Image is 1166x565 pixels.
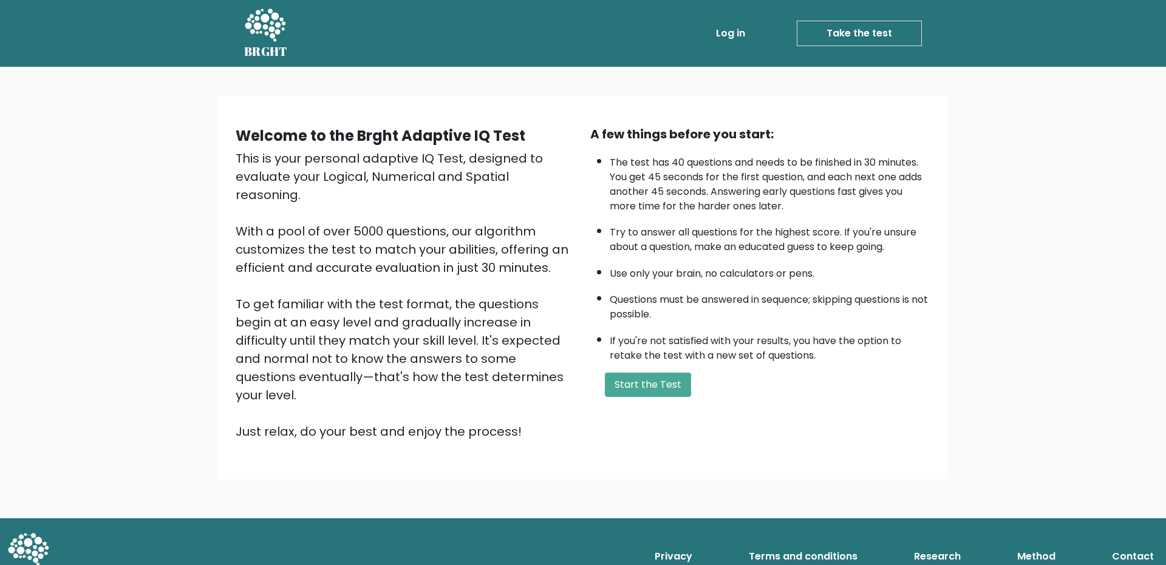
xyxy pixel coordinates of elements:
[244,5,288,62] a: BRGHT
[236,149,576,441] div: This is your personal adaptive IQ Test, designed to evaluate your Logical, Numerical and Spatial ...
[610,328,930,363] li: If you're not satisfied with your results, you have the option to retake the test with a new set ...
[610,149,930,214] li: The test has 40 questions and needs to be finished in 30 minutes. You get 45 seconds for the firs...
[605,373,691,397] button: Start the Test
[244,44,288,59] h5: BRGHT
[797,21,922,46] a: Take the test
[236,126,525,146] b: Welcome to the Brght Adaptive IQ Test
[610,219,930,254] li: Try to answer all questions for the highest score. If you're unsure about a question, make an edu...
[711,21,750,46] a: Log in
[610,286,930,322] li: Questions must be answered in sequence; skipping questions is not possible.
[590,125,930,143] div: A few things before you start:
[610,260,930,281] li: Use only your brain, no calculators or pens.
